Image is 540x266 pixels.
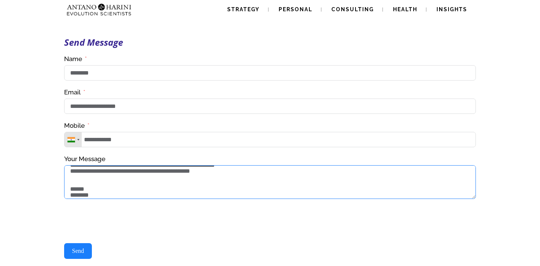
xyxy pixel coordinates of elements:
[64,206,178,236] iframe: reCAPTCHA
[64,36,123,48] strong: Send Message
[393,6,417,12] span: Health
[64,165,476,199] textarea: Your Message
[64,132,82,147] div: Telephone country code
[64,121,90,130] label: Mobile
[279,6,312,12] span: Personal
[64,155,105,163] label: Your Message
[64,99,476,114] input: Email
[64,55,87,63] label: Name
[227,6,259,12] span: Strategy
[64,243,92,259] button: Send
[64,88,85,97] label: Email
[331,6,374,12] span: Consulting
[436,6,467,12] span: Insights
[64,132,476,147] input: Mobile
